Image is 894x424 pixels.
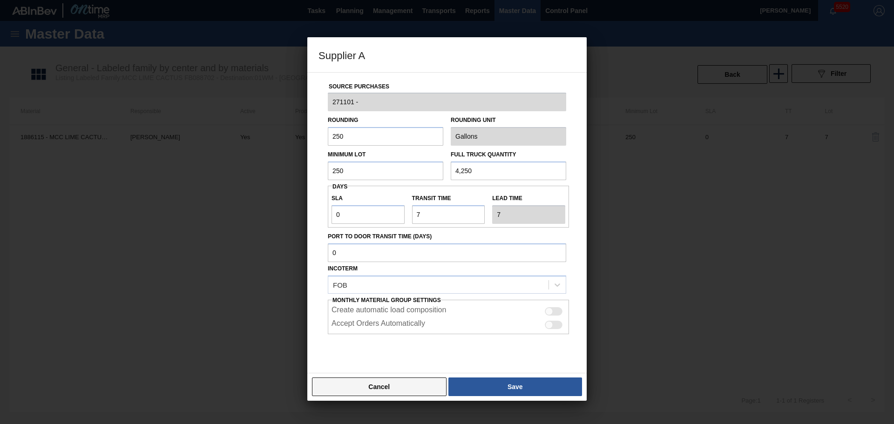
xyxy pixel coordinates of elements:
[332,192,405,205] label: SLA
[328,151,366,158] label: Minimum Lot
[448,377,582,396] button: Save
[332,319,425,330] label: Accept Orders Automatically
[451,151,516,158] label: Full Truck Quantity
[332,183,347,190] span: Days
[492,192,565,205] label: Lead time
[312,377,447,396] button: Cancel
[333,281,347,289] div: FOB
[329,83,389,90] label: Source Purchases
[412,192,485,205] label: Transit time
[307,37,587,73] h3: Supplier A
[328,317,569,330] div: This configuration enables automatic acceptance of the order on the supplier side
[328,230,566,243] label: Port to Door Transit Time (days)
[332,306,446,317] label: Create automatic load composition
[451,114,566,127] label: Rounding Unit
[332,297,441,303] span: Monthly Material Group Settings
[328,117,358,123] label: Rounding
[328,303,569,317] div: This setting enables the automatic creation of load composition on the supplier side if the order...
[328,265,358,272] label: Incoterm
